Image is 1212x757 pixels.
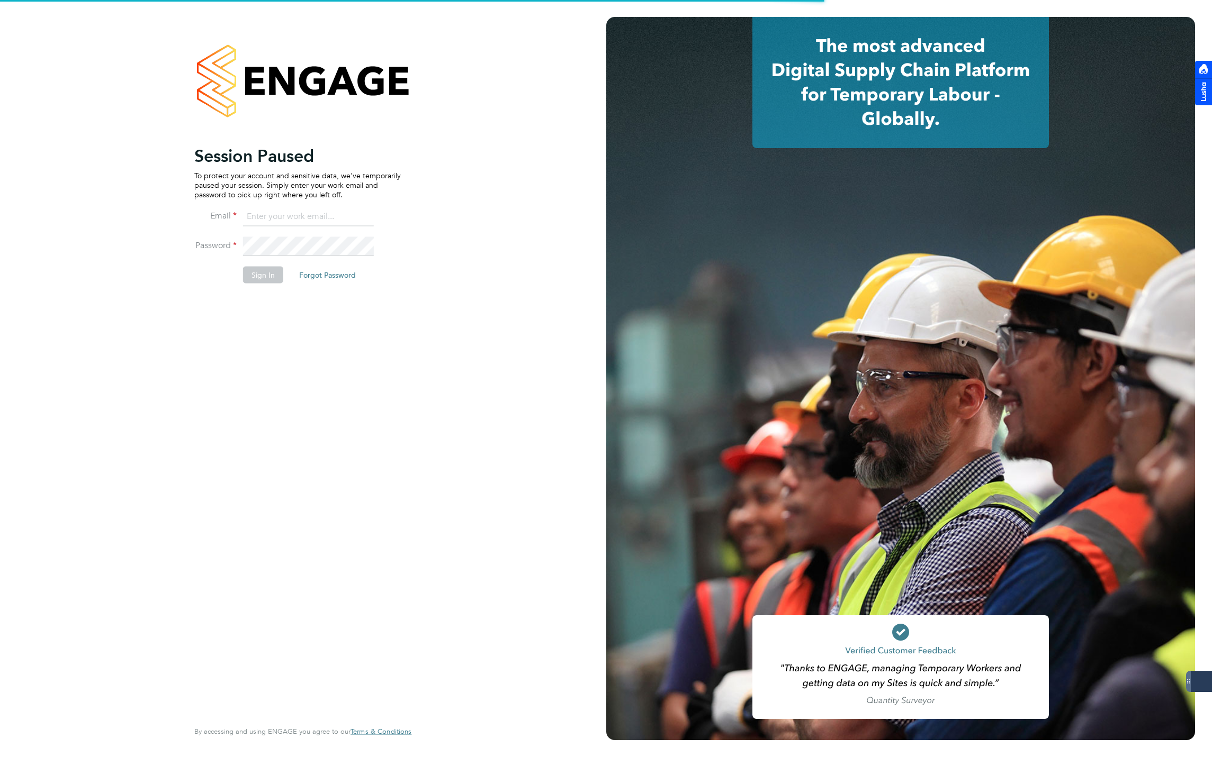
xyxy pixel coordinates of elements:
[194,240,237,251] label: Password
[351,727,411,736] a: Terms & Conditions
[351,727,411,736] span: Terms & Conditions
[194,145,401,166] h2: Session Paused
[194,727,411,736] span: By accessing and using ENGAGE you agree to our
[194,170,401,199] p: To protect your account and sensitive data, we've temporarily paused your session. Simply enter y...
[243,266,283,283] button: Sign In
[194,210,237,221] label: Email
[243,207,374,226] input: Enter your work email...
[291,266,364,283] button: Forgot Password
